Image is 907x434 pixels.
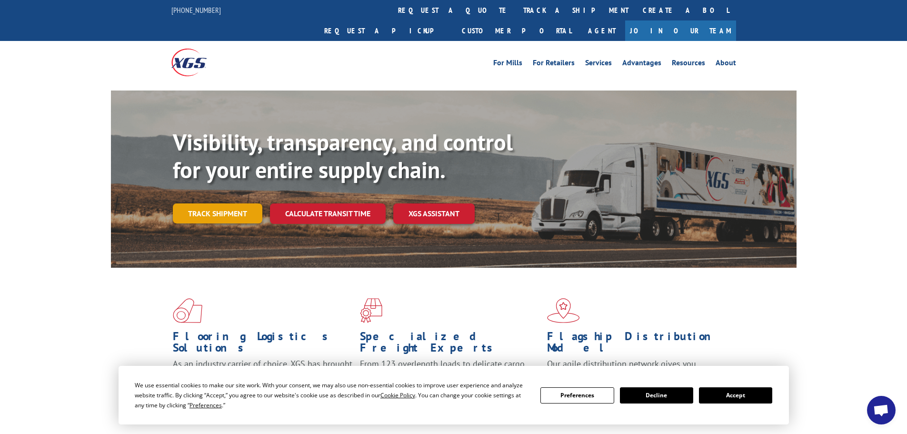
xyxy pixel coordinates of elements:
a: Advantages [622,59,661,70]
div: Open chat [867,396,896,424]
h1: Flagship Distribution Model [547,331,727,358]
img: xgs-icon-focused-on-flooring-red [360,298,382,323]
a: Customer Portal [455,20,578,41]
a: Agent [578,20,625,41]
button: Accept [699,387,772,404]
h1: Flooring Logistics Solutions [173,331,353,358]
a: Join Our Team [625,20,736,41]
a: About [716,59,736,70]
a: XGS ASSISTANT [393,203,475,224]
a: Resources [672,59,705,70]
button: Preferences [540,387,614,404]
h1: Specialized Freight Experts [360,331,540,358]
a: [PHONE_NUMBER] [171,5,221,15]
span: Our agile distribution network gives you nationwide inventory management on demand. [547,358,722,381]
b: Visibility, transparency, and control for your entire supply chain. [173,127,513,184]
img: xgs-icon-total-supply-chain-intelligence-red [173,298,202,323]
p: From 123 overlength loads to delicate cargo, our experienced staff knows the best way to move you... [360,358,540,401]
img: xgs-icon-flagship-distribution-model-red [547,298,580,323]
a: Calculate transit time [270,203,386,224]
span: As an industry carrier of choice, XGS has brought innovation and dedication to flooring logistics... [173,358,352,392]
button: Decline [620,387,693,404]
div: Cookie Consent Prompt [119,366,789,424]
a: For Retailers [533,59,575,70]
a: For Mills [493,59,522,70]
span: Preferences [189,401,222,409]
a: Services [585,59,612,70]
span: Cookie Policy [380,391,415,399]
div: We use essential cookies to make our site work. With your consent, we may also use non-essential ... [135,380,529,410]
a: Request a pickup [317,20,455,41]
a: Track shipment [173,203,262,223]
